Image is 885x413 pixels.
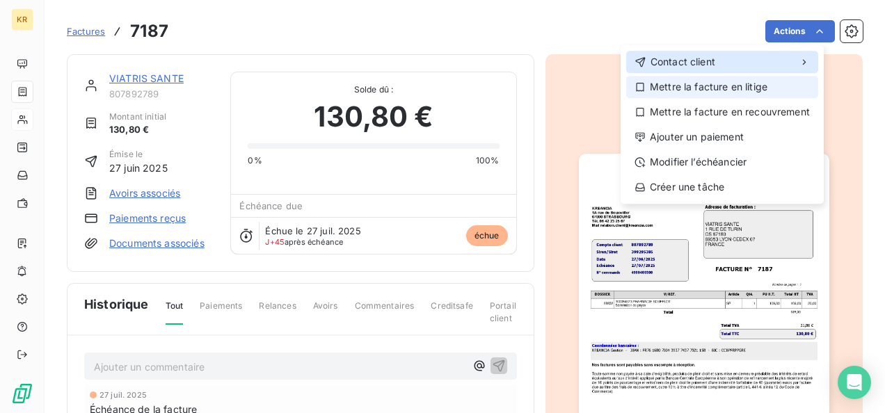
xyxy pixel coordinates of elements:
div: Mettre la facture en litige [626,76,818,98]
div: Ajouter un paiement [626,126,818,148]
div: Mettre la facture en recouvrement [626,101,818,123]
span: Contact client [651,55,715,69]
div: Modifier l’échéancier [626,151,818,173]
div: Actions [621,45,824,204]
div: Créer une tâche [626,176,818,198]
